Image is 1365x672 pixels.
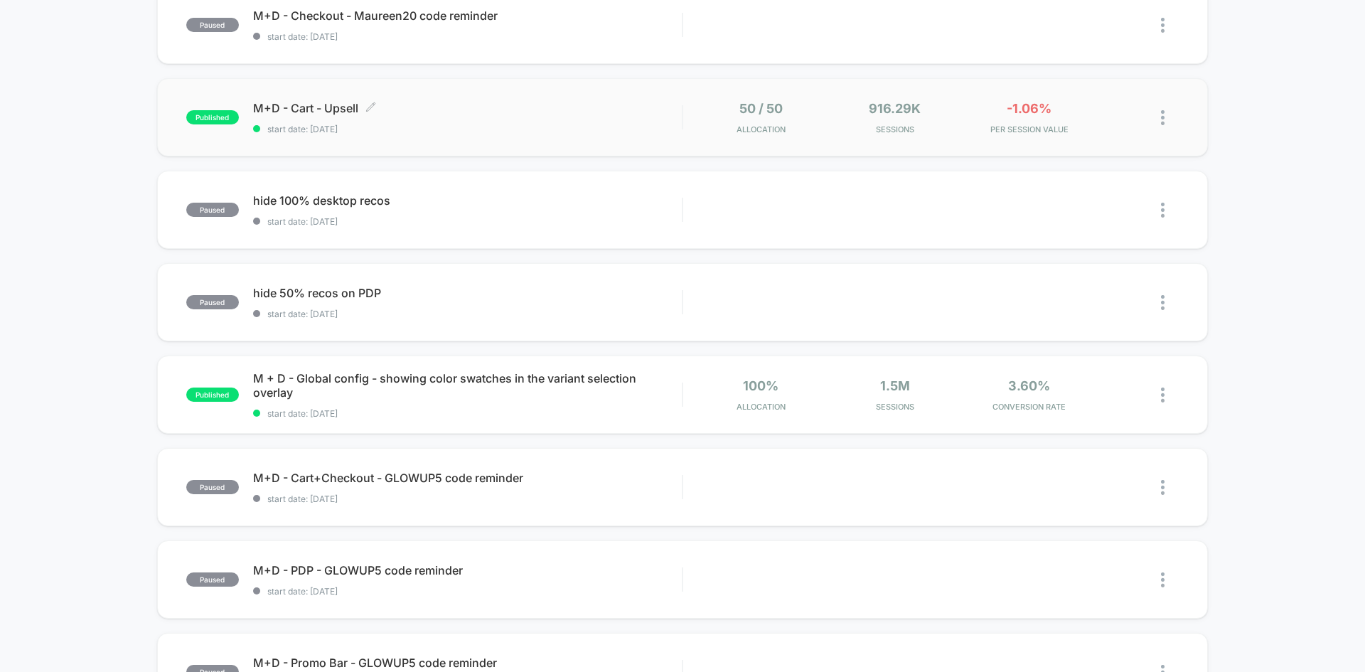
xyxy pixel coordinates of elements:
span: paused [186,480,239,494]
span: 3.60% [1008,378,1050,393]
span: start date: [DATE] [253,124,682,134]
span: M+D - Checkout - Maureen20 code reminder [253,9,682,23]
img: close [1161,18,1165,33]
span: 1.5M [880,378,910,393]
span: 916.29k [869,101,921,116]
span: M + D - Global config - showing color swatches in the variant selection overlay [253,371,682,400]
span: -1.06% [1007,101,1051,116]
span: start date: [DATE] [253,216,682,227]
span: paused [186,572,239,587]
span: hide 100% desktop recos [253,193,682,208]
span: M+D - Cart - Upsell [253,101,682,115]
img: close [1161,110,1165,125]
span: 50 / 50 [739,101,783,116]
span: CONVERSION RATE [965,402,1093,412]
span: paused [186,18,239,32]
span: M+D - PDP - GLOWUP5 code reminder [253,563,682,577]
span: start date: [DATE] [253,408,682,419]
span: Sessions [832,402,959,412]
span: paused [186,295,239,309]
span: PER SESSION VALUE [965,124,1093,134]
span: start date: [DATE] [253,31,682,42]
span: 100% [743,378,778,393]
span: M+D - Cart+Checkout - GLOWUP5 code reminder [253,471,682,485]
span: published [186,110,239,124]
span: start date: [DATE] [253,586,682,597]
span: paused [186,203,239,217]
span: Allocation [737,402,786,412]
span: published [186,388,239,402]
span: start date: [DATE] [253,494,682,504]
img: close [1161,572,1165,587]
img: close [1161,388,1165,402]
span: start date: [DATE] [253,309,682,319]
span: M+D - Promo Bar - GLOWUP5 code reminder [253,656,682,670]
span: Sessions [832,124,959,134]
img: close [1161,480,1165,495]
span: Allocation [737,124,786,134]
span: hide 50% recos on PDP [253,286,682,300]
img: close [1161,203,1165,218]
img: close [1161,295,1165,310]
